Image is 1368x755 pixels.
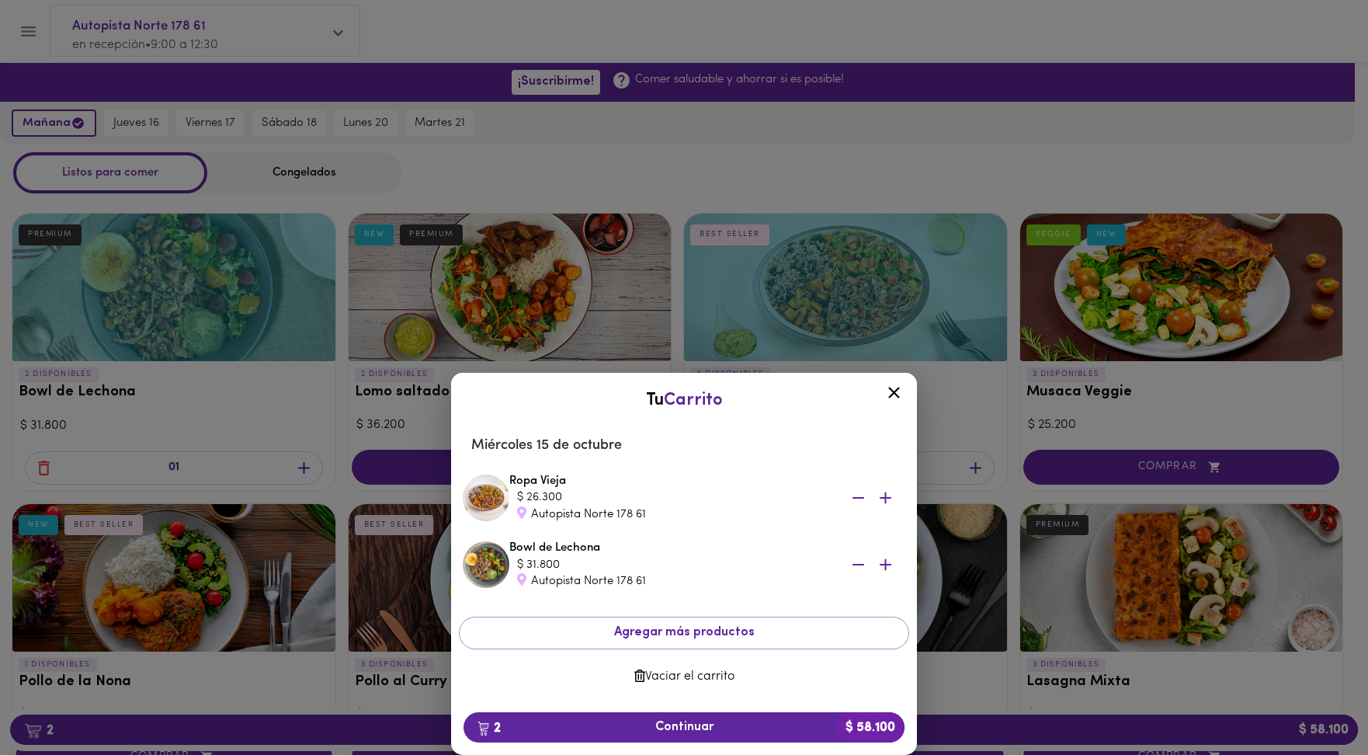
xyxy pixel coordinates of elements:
div: Ropa Vieja [509,473,905,523]
div: Bowl de Lechona [509,540,905,590]
span: Agregar más productos [472,625,896,640]
div: Autopista Norte 178 61 [517,506,828,523]
div: Tu [467,388,901,412]
div: Autopista Norte 178 61 [517,573,828,590]
li: Miércoles 15 de octubre [459,427,909,464]
iframe: Messagebird Livechat Widget [1278,665,1352,739]
b: $ 58.100 [836,712,904,743]
button: 2Continuar$ 58.100 [464,712,904,743]
img: Ropa Vieja [463,475,509,521]
img: Bowl de Lechona [463,541,509,588]
b: 2 [468,718,510,738]
div: $ 31.800 [517,557,828,573]
span: Continuar [476,720,892,735]
button: Vaciar el carrito [459,662,909,692]
img: cart.png [477,721,489,736]
button: Agregar más productos [459,617,909,649]
span: Vaciar el carrito [471,670,897,684]
div: $ 26.300 [517,489,828,506]
span: Carrito [664,391,723,409]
